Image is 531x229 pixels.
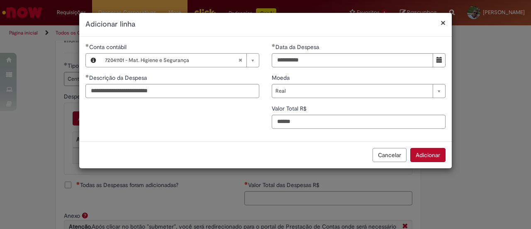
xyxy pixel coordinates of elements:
[275,84,429,98] span: Real
[85,84,259,98] input: Descrição da Despesa
[272,105,308,112] span: Valor Total R$
[272,44,275,47] span: Obrigatório Preenchido
[85,74,89,78] span: Obrigatório Preenchido
[234,54,246,67] abbr: Limpar campo Conta contábil
[89,74,149,81] span: Descrição da Despesa
[85,19,446,30] h2: Adicionar linha
[272,115,446,129] input: Valor Total R$
[85,44,89,47] span: Obrigatório Preenchido
[410,148,446,162] button: Adicionar
[89,43,128,51] span: Necessários - Conta contábil
[272,74,291,81] span: Moeda
[373,148,407,162] button: Cancelar
[272,53,433,67] input: Data da Despesa 30 September 2025 Tuesday
[433,53,446,67] button: Mostrar calendário para Data da Despesa
[101,54,259,67] a: 72041101 - Mat. Higiene e SegurançaLimpar campo Conta contábil
[275,43,321,51] span: Data da Despesa
[441,18,446,27] button: Fechar modal
[105,54,238,67] span: 72041101 - Mat. Higiene e Segurança
[86,54,101,67] button: Conta contábil, Visualizar este registro 72041101 - Mat. Higiene e Segurança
